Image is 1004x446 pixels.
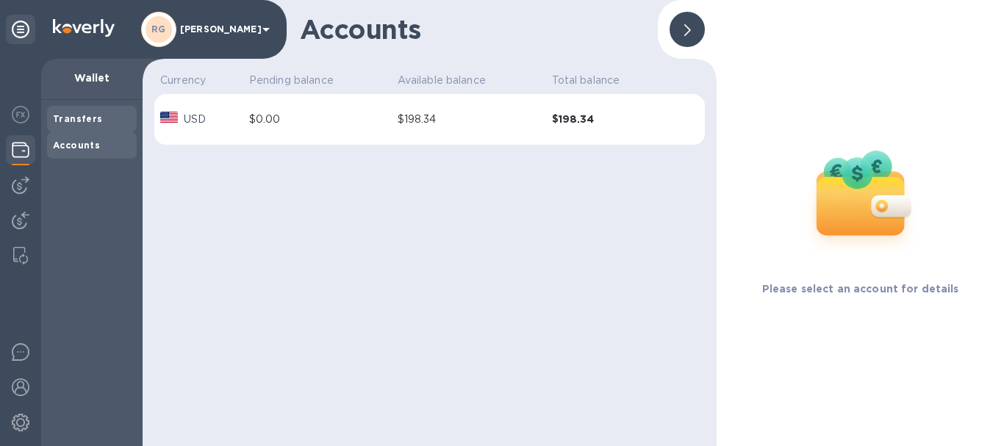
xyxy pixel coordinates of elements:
[53,71,131,85] p: Wallet
[552,112,664,127] b: $198.34
[398,73,540,88] p: Available balance
[552,73,664,88] p: Total balance
[249,73,386,88] p: Pending balance
[53,113,103,124] b: Transfers
[160,73,237,88] p: Currency
[12,141,29,159] img: Wallets
[6,15,35,44] div: Unpin categories
[151,24,166,35] b: RG
[12,106,29,123] img: Foreign exchange
[180,24,254,35] p: [PERSON_NAME]
[762,283,959,295] b: Please select an account for details
[53,140,100,151] b: Accounts
[53,19,115,37] img: Logo
[184,112,206,127] p: USD
[300,14,646,45] h1: Accounts
[249,112,386,127] div: $0.00
[398,112,540,127] div: $198.34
